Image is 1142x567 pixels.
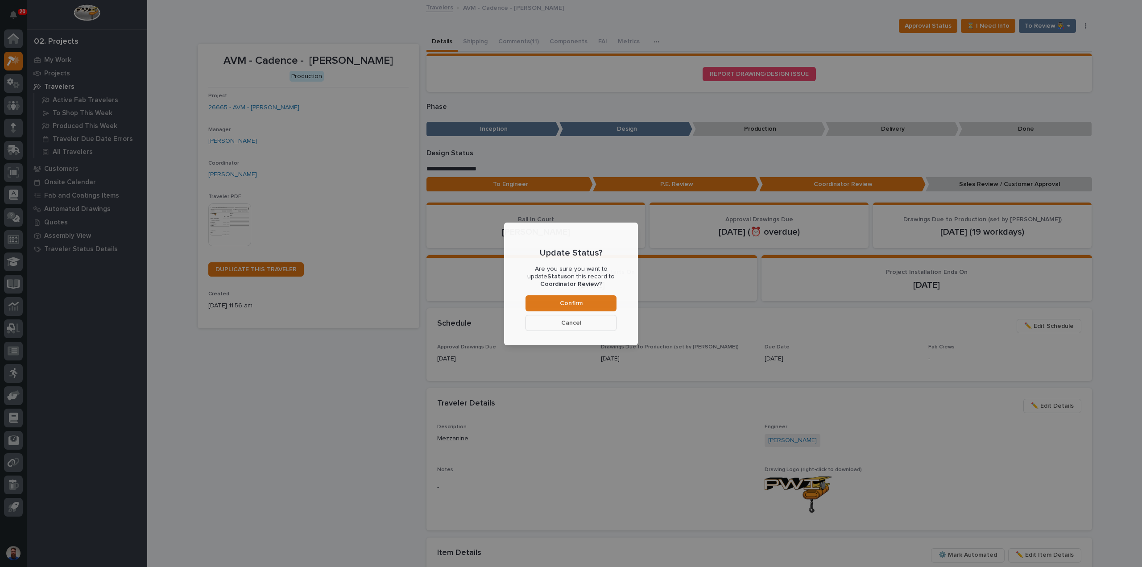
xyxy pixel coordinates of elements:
[540,281,599,287] b: Coordinator Review
[547,273,567,280] b: Status
[525,315,617,331] button: Cancel
[560,299,583,307] span: Confirm
[525,295,617,311] button: Confirm
[561,319,581,327] span: Cancel
[540,248,603,258] p: Update Status?
[525,265,617,288] p: Are you sure you want to update on this record to ?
